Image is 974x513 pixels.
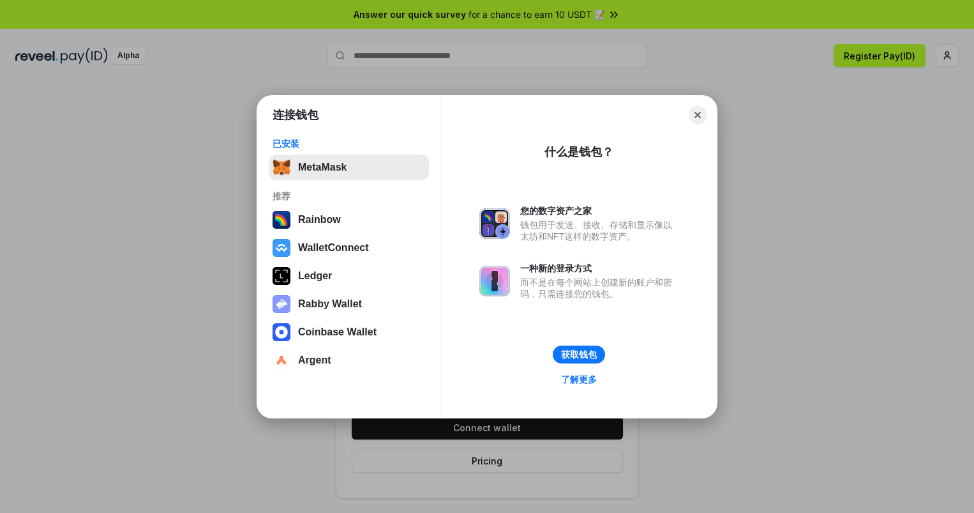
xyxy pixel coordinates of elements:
div: 钱包用于发送、接收、存储和显示像以太坊和NFT这样的数字资产。 [520,219,678,242]
div: Coinbase Wallet [298,326,377,338]
a: 了解更多 [553,371,604,388]
img: svg+xml,%3Csvg%20fill%3D%22none%22%20height%3D%2233%22%20viewBox%3D%220%200%2035%2033%22%20width%... [273,158,290,176]
h1: 连接钱包 [273,107,318,123]
div: Rabby Wallet [298,298,362,310]
button: WalletConnect [269,235,429,261]
div: Ledger [298,270,332,282]
img: svg+xml,%3Csvg%20xmlns%3D%22http%3A%2F%2Fwww.w3.org%2F2000%2Fsvg%22%20fill%3D%22none%22%20viewBox... [479,266,510,296]
button: MetaMask [269,155,429,180]
img: svg+xml,%3Csvg%20width%3D%2228%22%20height%3D%2228%22%20viewBox%3D%220%200%2028%2028%22%20fill%3D... [273,323,290,341]
button: Rabby Wallet [269,291,429,317]
img: svg+xml,%3Csvg%20xmlns%3D%22http%3A%2F%2Fwww.w3.org%2F2000%2Fsvg%22%20width%3D%2228%22%20height%3... [273,267,290,285]
div: 而不是在每个网站上创建新的账户和密码，只需连接您的钱包。 [520,277,678,300]
div: WalletConnect [298,242,369,254]
div: 您的数字资产之家 [520,205,678,217]
div: MetaMask [298,162,347,173]
div: 推荐 [273,190,425,202]
img: svg+xml,%3Csvg%20width%3D%2228%22%20height%3D%2228%22%20viewBox%3D%220%200%2028%2028%22%20fill%3D... [273,351,290,369]
button: Close [689,106,707,124]
img: svg+xml,%3Csvg%20xmlns%3D%22http%3A%2F%2Fwww.w3.org%2F2000%2Fsvg%22%20fill%3D%22none%22%20viewBox... [479,208,510,239]
div: 一种新的登录方式 [520,263,678,274]
button: Rainbow [269,207,429,233]
div: 已安装 [273,138,425,149]
div: 获取钱包 [561,349,597,360]
button: 获取钱包 [553,346,605,364]
button: Coinbase Wallet [269,319,429,345]
div: Argent [298,355,331,366]
button: Argent [269,348,429,373]
div: 了解更多 [561,374,597,385]
button: Ledger [269,263,429,289]
img: svg+xml,%3Csvg%20width%3D%2228%22%20height%3D%2228%22%20viewBox%3D%220%200%2028%2028%22%20fill%3D... [273,239,290,257]
div: Rainbow [298,214,341,226]
img: svg+xml,%3Csvg%20xmlns%3D%22http%3A%2F%2Fwww.w3.org%2F2000%2Fsvg%22%20fill%3D%22none%22%20viewBox... [273,295,290,313]
div: 什么是钱包？ [544,144,613,160]
img: svg+xml,%3Csvg%20width%3D%22120%22%20height%3D%22120%22%20viewBox%3D%220%200%20120%20120%22%20fil... [273,211,290,229]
